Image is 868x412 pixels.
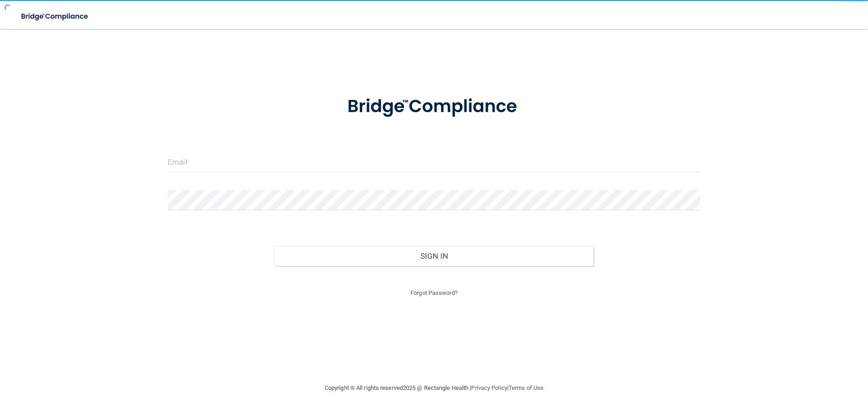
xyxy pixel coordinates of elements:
div: Copyright © All rights reserved 2025 @ Rectangle Health | | [269,374,599,403]
a: Privacy Policy [471,384,507,391]
img: bridge_compliance_login_screen.278c3ca4.svg [329,83,539,130]
input: Email [168,152,700,172]
img: bridge_compliance_login_screen.278c3ca4.svg [14,7,97,26]
a: Forgot Password? [410,289,458,296]
a: Terms of Use [509,384,543,391]
button: Sign In [274,246,594,266]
